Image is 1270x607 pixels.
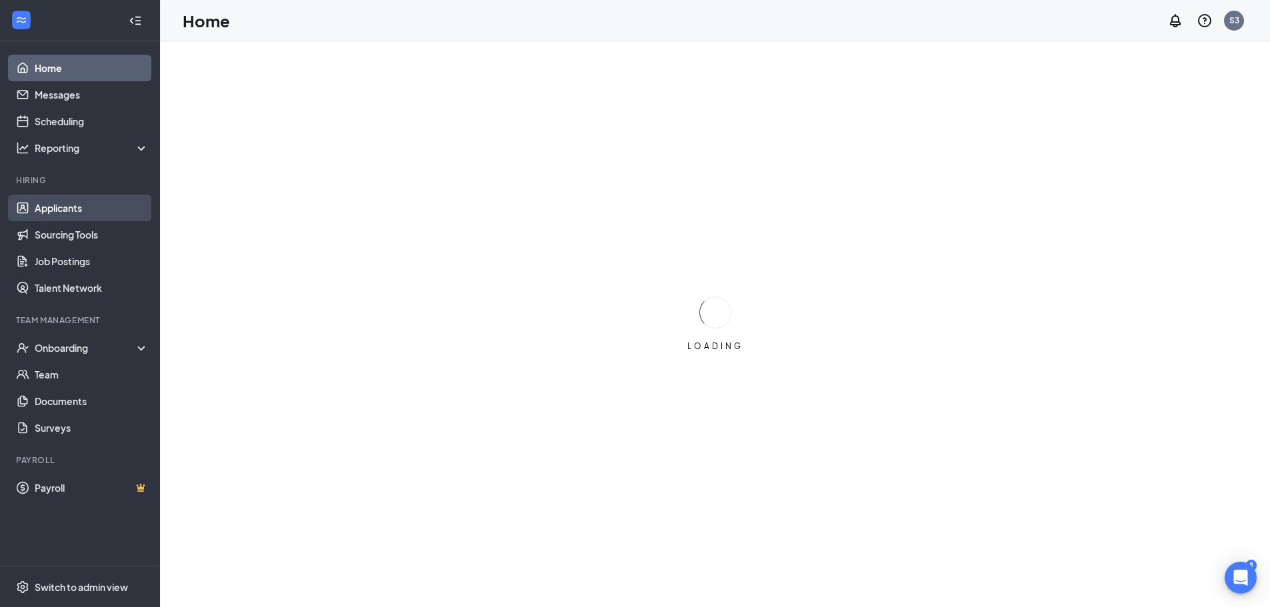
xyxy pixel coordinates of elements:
[35,388,149,414] a: Documents
[35,81,149,108] a: Messages
[35,108,149,135] a: Scheduling
[16,314,146,326] div: Team Management
[35,195,149,221] a: Applicants
[1197,13,1213,29] svg: QuestionInfo
[15,13,28,27] svg: WorkstreamLogo
[35,141,149,155] div: Reporting
[1225,562,1257,594] div: Open Intercom Messenger
[1167,13,1183,29] svg: Notifications
[35,361,149,388] a: Team
[16,454,146,466] div: Payroll
[16,175,146,186] div: Hiring
[682,340,749,352] div: LOADING
[35,341,137,354] div: Onboarding
[35,248,149,275] a: Job Postings
[35,275,149,301] a: Talent Network
[1246,560,1257,571] div: 8
[35,414,149,441] a: Surveys
[35,55,149,81] a: Home
[35,474,149,501] a: PayrollCrown
[16,580,29,594] svg: Settings
[35,221,149,248] a: Sourcing Tools
[1229,15,1239,26] div: S3
[183,9,230,32] h1: Home
[16,141,29,155] svg: Analysis
[35,580,128,594] div: Switch to admin view
[129,14,142,27] svg: Collapse
[16,341,29,354] svg: UserCheck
